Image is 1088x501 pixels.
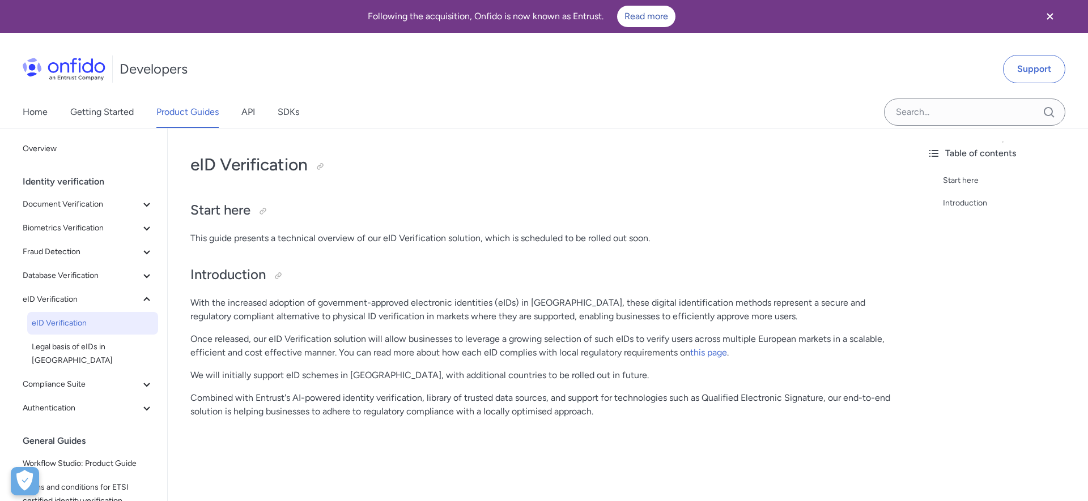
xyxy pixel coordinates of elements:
[23,401,140,415] span: Authentication
[11,467,39,495] div: Cookie Preferences
[156,96,219,128] a: Product Guides
[18,288,158,311] button: eID Verification
[884,99,1065,126] input: Onfido search input field
[190,201,895,220] h2: Start here
[23,378,140,391] span: Compliance Suite
[23,58,105,80] img: Onfido Logo
[23,170,163,193] div: Identity verification
[120,60,188,78] h1: Developers
[1043,10,1057,23] svg: Close banner
[18,264,158,287] button: Database Verification
[18,452,158,475] a: Workflow Studio: Product Guide
[943,174,1079,187] a: Start here
[23,457,154,470] span: Workflow Studio: Product Guide
[23,430,163,452] div: General Guides
[18,217,158,239] button: Biometrics Verification
[943,196,1079,210] a: Introduction
[27,312,158,335] a: eID Verification
[14,6,1029,27] div: Following the acquisition, Onfido is now known as Entrust.
[617,6,675,27] a: Read more
[690,347,727,358] a: this page
[32,316,154,330] span: eID Verification
[18,193,158,216] button: Document Verification
[1029,2,1071,31] button: Close banner
[18,397,158,419] button: Authentication
[190,232,895,245] p: This guide presents a technical overview of our eID Verification solution, which is scheduled to ...
[11,467,39,495] button: Open Preferences
[23,245,140,259] span: Fraud Detection
[70,96,134,128] a: Getting Started
[23,142,154,156] span: Overview
[18,373,158,396] button: Compliance Suite
[190,266,895,285] h2: Introduction
[18,241,158,263] button: Fraud Detection
[190,369,895,382] p: We will initially support eID schemes in [GEOGRAPHIC_DATA], with additional countries to be rolle...
[190,153,895,176] h1: eID Verification
[23,221,140,235] span: Biometrics Verification
[23,293,140,306] span: eID Verification
[927,147,1079,160] div: Table of contents
[278,96,299,128] a: SDKs
[190,332,895,359] p: Once released, our eID Verification solution will allow businesses to leverage a growing selectio...
[23,269,140,282] span: Database Verification
[190,296,895,323] p: With the increased adoption of government-approved electronic identities (eIDs) in [GEOGRAPHIC_DA...
[190,391,895,418] p: Combined with Entrust's AI-powered identity verification, library of trusted data sources, and su...
[27,336,158,372] a: Legal basis of eIDs in [GEOGRAPHIC_DATA]
[23,96,48,128] a: Home
[23,198,140,211] span: Document Verification
[18,138,158,160] a: Overview
[241,96,255,128] a: API
[1003,55,1065,83] a: Support
[32,340,154,367] span: Legal basis of eIDs in [GEOGRAPHIC_DATA]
